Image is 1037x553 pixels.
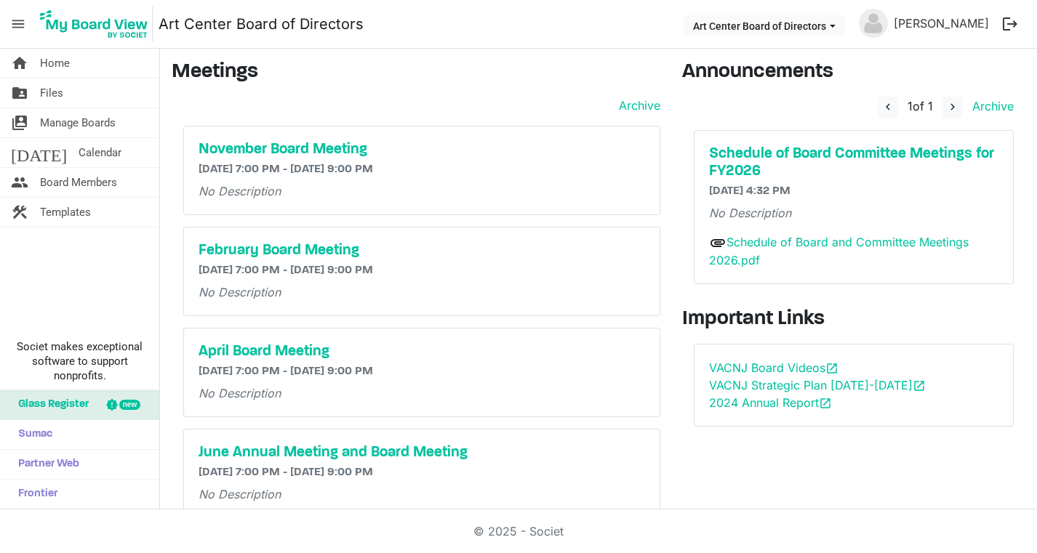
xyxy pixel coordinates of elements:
span: attachment [709,234,726,251]
span: people [11,168,28,197]
a: Art Center Board of Directors [159,9,364,39]
img: My Board View Logo [36,6,153,42]
span: [DATE] 4:32 PM [709,185,790,197]
img: no-profile-picture.svg [859,9,888,38]
h6: [DATE] 7:00 PM - [DATE] 9:00 PM [199,264,645,278]
h3: Meetings [172,60,660,85]
a: Schedule of Board Committee Meetings for FY2026 [709,145,998,180]
span: Manage Boards [40,108,116,137]
a: VACNJ Strategic Plan [DATE]-[DATE]open_in_new [709,378,926,392]
button: Art Center Board of Directors dropdownbutton [684,15,845,36]
span: of 1 [908,99,933,113]
span: menu [4,10,32,38]
span: Frontier [11,480,57,509]
a: 2024 Annual Reportopen_in_new [709,395,832,410]
a: June Annual Meeting and Board Meeting [199,444,645,461]
a: Archive [966,99,1014,113]
span: switch_account [11,108,28,137]
h6: [DATE] 7:00 PM - [DATE] 9:00 PM [199,365,645,379]
a: November Board Meeting [199,141,645,158]
span: construction [11,198,28,227]
span: open_in_new [819,397,832,410]
a: © 2025 - Societ [473,524,564,538]
a: My Board View Logo [36,6,159,42]
span: Sumac [11,420,52,449]
div: new [119,400,140,410]
button: navigate_before [878,97,898,118]
a: Archive [613,97,660,114]
span: open_in_new [825,362,838,375]
span: Glass Register [11,390,89,419]
span: Board Members [40,168,117,197]
h6: [DATE] 7:00 PM - [DATE] 9:00 PM [199,163,645,177]
a: February Board Meeting [199,242,645,259]
a: April Board Meeting [199,343,645,360]
p: No Description [199,283,645,301]
span: Home [40,49,70,78]
a: [PERSON_NAME] [888,9,995,38]
span: navigate_before [881,100,894,113]
span: Partner Web [11,450,79,479]
span: folder_shared [11,78,28,108]
p: No Description [709,204,998,222]
p: No Description [199,384,645,402]
span: Societ makes exceptional software to support nonprofits. [7,339,153,383]
span: 1 [908,99,913,113]
span: navigate_next [946,100,959,113]
a: VACNJ Board Videosopen_in_new [709,360,838,375]
span: [DATE] [11,138,67,167]
h6: [DATE] 7:00 PM - [DATE] 9:00 PM [199,466,645,480]
p: No Description [199,485,645,503]
span: Templates [40,198,91,227]
span: Calendar [79,138,121,167]
span: home [11,49,28,78]
h3: Announcements [682,60,1025,85]
span: open_in_new [913,379,926,392]
p: No Description [199,182,645,200]
button: logout [995,9,1025,39]
span: Files [40,78,63,108]
h3: Important Links [682,307,1025,332]
button: navigate_next [942,97,963,118]
a: Schedule of Board and Committee Meetings 2026.pdf [709,235,969,268]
